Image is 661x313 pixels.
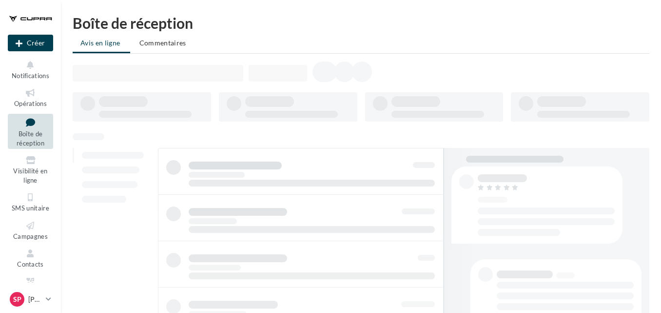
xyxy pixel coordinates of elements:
[28,294,42,304] p: [PERSON_NAME]
[17,130,44,147] span: Boîte de réception
[8,114,53,149] a: Boîte de réception
[13,167,47,184] span: Visibilité en ligne
[8,153,53,186] a: Visibilité en ligne
[17,260,44,268] span: Contacts
[12,204,49,212] span: SMS unitaire
[12,72,49,80] span: Notifications
[8,190,53,214] a: SMS unitaire
[13,294,21,304] span: Sp
[8,85,53,109] a: Opérations
[8,58,53,82] button: Notifications
[8,274,53,298] a: Médiathèque
[8,246,53,270] a: Contacts
[8,218,53,242] a: Campagnes
[8,35,53,51] button: Créer
[139,39,186,47] span: Commentaires
[73,16,649,30] div: Boîte de réception
[8,35,53,51] div: Nouvelle campagne
[8,290,53,309] a: Sp [PERSON_NAME]
[13,232,48,240] span: Campagnes
[14,100,47,107] span: Opérations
